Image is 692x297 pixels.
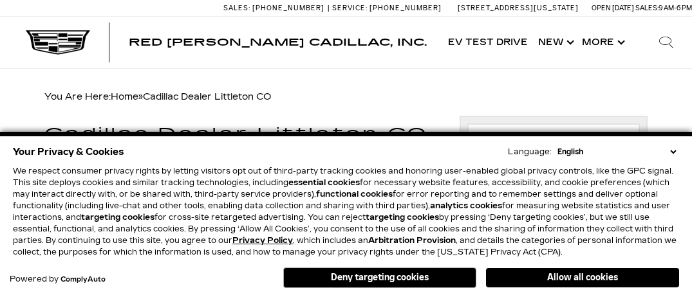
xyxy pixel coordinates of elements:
[10,275,106,283] div: Powered by
[111,91,138,102] a: Home
[486,268,679,287] button: Allow all cookies
[508,148,552,156] div: Language:
[13,165,679,258] p: We respect consumer privacy rights by letting visitors opt out of third-party tracking cookies an...
[635,4,659,12] span: Sales:
[659,4,692,12] span: 9 AM-6 PM
[283,267,476,288] button: Deny targeting cookies
[81,213,154,222] strong: targeting cookies
[430,201,502,210] strong: analytics cookies
[26,30,90,55] img: Cadillac Dark Logo with Cadillac White Text
[328,4,445,12] a: Service: [PHONE_NUMBER]
[368,236,456,245] strong: Arbitration Provision
[554,146,679,157] select: Language Select
[316,190,393,199] strong: functional cookies
[475,131,632,145] h3: Contact Us
[143,91,271,102] span: Cadillac Dealer Littleton CO
[366,213,439,222] strong: targeting cookies
[232,236,293,245] a: Privacy Policy
[223,4,328,12] a: Sales: [PHONE_NUMBER]
[458,4,579,12] a: [STREET_ADDRESS][US_STATE]
[288,178,360,187] strong: essential cookies
[577,17,628,68] button: More
[61,276,106,283] a: ComplyAuto
[223,4,250,12] span: Sales:
[44,125,440,144] h1: Cadillac Dealer Littleton CO
[129,36,427,48] span: Red [PERSON_NAME] Cadillac, Inc.
[13,143,124,161] span: Your Privacy & Cookies
[332,4,368,12] span: Service:
[369,4,442,12] span: [PHONE_NUMBER]
[129,37,427,48] a: Red [PERSON_NAME] Cadillac, Inc.
[592,4,634,12] span: Open [DATE]
[443,17,533,68] a: EV Test Drive
[111,91,271,102] span: »
[533,17,577,68] a: New
[44,91,271,102] span: You Are Here:
[44,88,648,106] div: Breadcrumbs
[252,4,324,12] span: [PHONE_NUMBER]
